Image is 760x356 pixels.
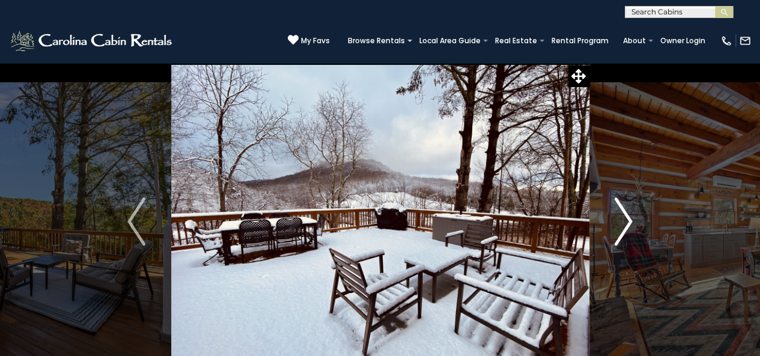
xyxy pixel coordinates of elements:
[9,29,175,53] img: White-1-2.png
[288,34,330,47] a: My Favs
[720,35,732,47] img: phone-regular-white.png
[342,32,411,49] a: Browse Rentals
[127,198,145,246] img: arrow
[546,32,615,49] a: Rental Program
[615,198,633,246] img: arrow
[301,35,330,46] span: My Favs
[617,32,652,49] a: About
[739,35,751,47] img: mail-regular-white.png
[489,32,543,49] a: Real Estate
[413,32,487,49] a: Local Area Guide
[654,32,711,49] a: Owner Login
